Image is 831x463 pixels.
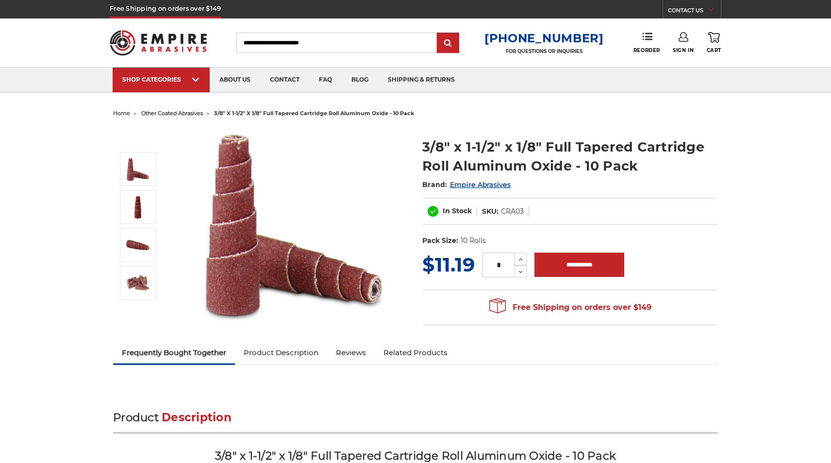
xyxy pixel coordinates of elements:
dd: CRA03 [501,206,524,217]
span: 3/8" x 1-1/2" x 1/8" full tapered cartridge roll aluminum oxide - 10 pack [214,110,414,117]
span: Free Shipping on orders over $149 [489,298,651,317]
img: Cartridge Roll 3/8" x 1-1/2" x 1/8" Tapered Aluminum Oxide [126,233,150,257]
span: Brand: [422,180,448,189]
a: [PHONE_NUMBER] [484,31,604,45]
a: home [113,110,130,117]
dd: 10 Rolls [461,236,486,246]
a: Cart [707,32,721,53]
img: Empire Abrasives [110,24,207,62]
h1: 3/8" x 1-1/2" x 1/8" Full Tapered Cartridge Roll Aluminum Oxide - 10 Pack [422,137,718,175]
img: Cartridge Roll 3/8" x 1-1/2" x 1/8" Full Tapered [197,127,391,322]
a: Product Description [235,342,327,363]
a: Empire Abrasives [450,180,511,189]
div: SHOP CATEGORIES [122,76,200,83]
a: CONTACT US [668,5,721,18]
a: shipping & returns [378,68,465,92]
a: Frequently Bought Together [113,342,235,363]
img: Tapered Cartridge Roll 3/8" x 1-1/2" x 1/8" [126,195,150,219]
a: blog [342,68,378,92]
span: Reorder [633,47,660,53]
span: In Stock [443,206,472,215]
a: contact [260,68,309,92]
a: faq [309,68,342,92]
dt: SKU: [482,206,499,217]
a: Reorder [633,32,660,53]
input: Submit [438,34,458,53]
dt: Pack Size: [422,236,458,246]
a: other coated abrasives [141,110,203,117]
a: about us [210,68,260,92]
span: Product [113,411,159,424]
span: Description [162,411,232,424]
span: Sign In [673,47,694,53]
img: Cartridge Roll 3/8" x 1-1/2" x 1/8" Full Tapered [126,157,150,181]
span: $11.19 [422,253,475,276]
a: Reviews [327,342,375,363]
img: Cartridge Roll 1" x 2" x 1/4" Tapered A/O [126,271,150,295]
a: Related Products [375,342,456,363]
span: Cart [707,47,721,53]
p: FOR QUESTIONS OR INQUIRIES [484,48,604,54]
